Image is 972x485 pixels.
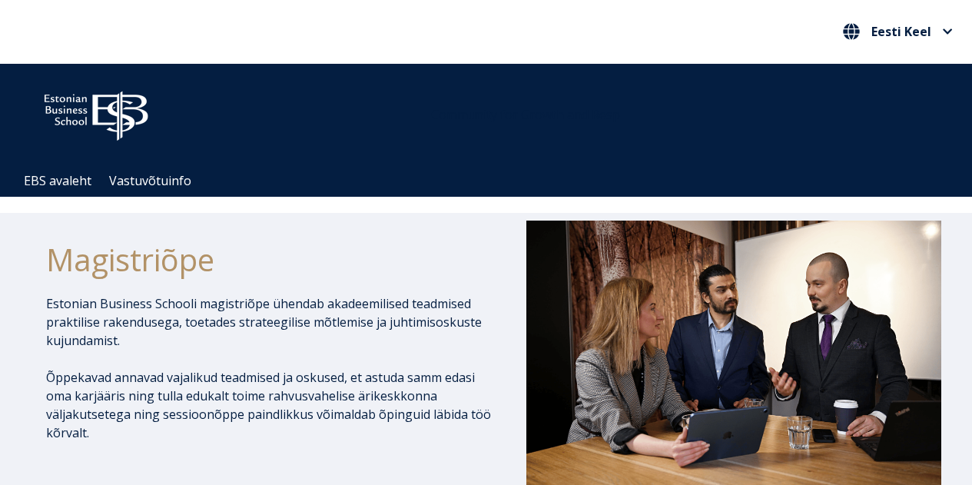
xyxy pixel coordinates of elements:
[31,79,161,145] img: ebs_logo2016_white
[431,106,620,123] span: Community for Growth and Resp
[46,294,492,350] p: Estonian Business Schooli magistriõpe ühendab akadeemilised teadmised praktilise rakendusega, toe...
[871,25,931,38] span: Eesti Keel
[839,19,957,45] nav: Vali oma keel
[15,165,972,197] div: Navigation Menu
[839,19,957,44] button: Eesti Keel
[46,241,492,279] h1: Magistriõpe
[24,172,91,189] a: EBS avaleht
[109,172,191,189] a: Vastuvõtuinfo
[46,368,492,442] p: Õppekavad annavad vajalikud teadmised ja oskused, et astuda samm edasi oma karjääris ning tulla e...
